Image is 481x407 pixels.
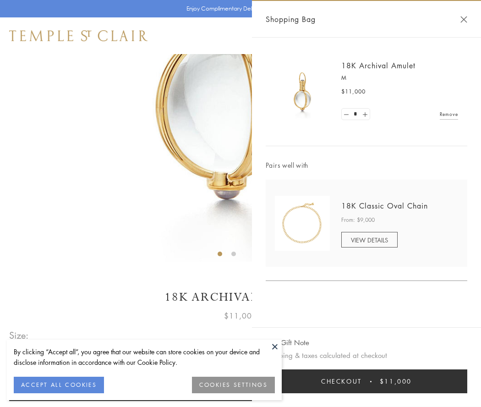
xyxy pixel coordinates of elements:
[266,160,467,170] span: Pairs well with
[342,109,351,120] a: Set quantity to 0
[192,377,275,393] button: COOKIES SETTINGS
[266,350,467,361] p: Shipping & taxes calculated at checkout
[341,215,375,225] span: From: $9,000
[14,346,275,368] div: By clicking “Accept all”, you agree that our website can store cookies on your device and disclos...
[341,73,458,82] p: M
[224,310,257,322] span: $11,000
[440,109,458,119] a: Remove
[321,376,362,386] span: Checkout
[341,232,398,247] a: VIEW DETAILS
[266,369,467,393] button: Checkout $11,000
[341,201,428,211] a: 18K Classic Oval Chain
[186,4,290,13] p: Enjoy Complimentary Delivery & Returns
[266,337,309,348] button: Add Gift Note
[9,30,148,41] img: Temple St. Clair
[380,376,412,386] span: $11,000
[275,196,330,251] img: N88865-OV18
[266,13,316,25] span: Shopping Bag
[9,289,472,305] h1: 18K Archival Amulet
[14,377,104,393] button: ACCEPT ALL COOKIES
[460,16,467,23] button: Close Shopping Bag
[9,328,29,343] span: Size:
[341,60,415,71] a: 18K Archival Amulet
[341,87,366,96] span: $11,000
[275,64,330,119] img: 18K Archival Amulet
[360,109,369,120] a: Set quantity to 2
[351,236,388,244] span: VIEW DETAILS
